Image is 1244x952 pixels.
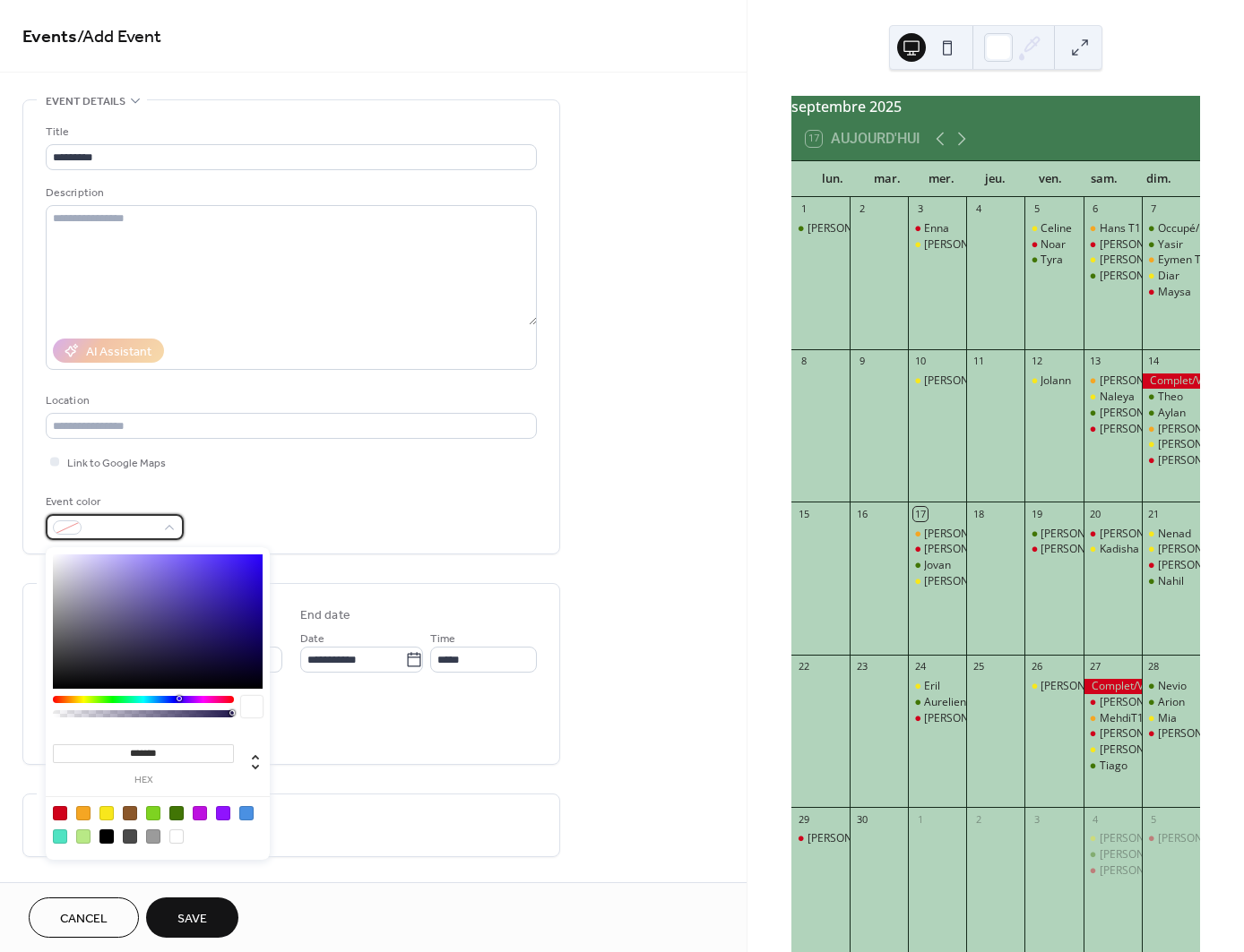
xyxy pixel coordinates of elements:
[1147,660,1161,673] div: 28
[46,184,533,202] div: Description
[123,806,137,820] div: #8B572A
[1024,237,1083,253] div: Noar
[1142,269,1200,284] div: Diar
[908,237,966,253] div: Lucie
[1100,253,1184,268] div: [PERSON_NAME]
[1041,527,1125,542] div: [PERSON_NAME]
[1030,507,1043,520] div: 19
[46,123,533,142] div: Title
[913,507,927,520] div: 17
[1084,269,1142,284] div: Saron Amanuel
[908,711,966,726] div: Nathalie
[1142,422,1200,437] div: Leonora T1
[1084,711,1142,726] div: MehdiT1
[1084,406,1142,421] div: Noah
[808,831,892,846] div: [PERSON_NAME]
[1158,237,1183,253] div: Yasir
[924,711,1008,726] div: [PERSON_NAME]
[29,897,139,938] button: Cancel
[1142,527,1200,542] div: Nenad
[1142,453,1200,468] div: Yasmine
[239,806,254,820] div: #4A90E2
[1142,679,1200,694] div: Nevio
[908,558,966,573] div: Jovan
[1147,507,1161,520] div: 21
[797,355,810,368] div: 8
[146,897,238,938] button: Save
[146,829,160,844] div: #9B9B9B
[1100,695,1184,710] div: [PERSON_NAME]
[1100,742,1184,758] div: [PERSON_NAME]
[76,829,91,844] div: #B8E986
[1142,831,1200,846] div: Aissatou
[1158,695,1185,710] div: Arion
[791,831,850,846] div: Enzo
[1100,726,1184,742] div: [PERSON_NAME]
[1089,660,1102,673] div: 27
[908,373,966,389] div: Massimo
[1084,831,1142,846] div: Adrian
[1077,161,1132,197] div: sam.
[924,574,1008,589] div: [PERSON_NAME]
[1084,742,1142,758] div: Salvatore
[99,806,114,820] div: #F8E71C
[1142,726,1200,742] div: Rebeca
[1030,812,1043,826] div: 3
[169,806,184,820] div: #417505
[791,96,1200,117] div: septembre 2025
[1100,390,1135,405] div: Naleya
[1100,711,1144,726] div: MehdiT1
[1030,355,1043,368] div: 12
[972,507,985,520] div: 18
[1158,453,1242,468] div: [PERSON_NAME]
[430,630,455,648] span: Time
[146,806,160,820] div: #7ED321
[1142,574,1200,589] div: Nahil
[924,237,1008,253] div: [PERSON_NAME]
[1084,237,1142,253] div: Celine Maria
[1100,221,1141,236] div: Hans T1
[1084,863,1142,879] div: Denis
[1158,679,1187,694] div: Nevio
[46,92,125,111] span: Event details
[1158,726,1242,742] div: [PERSON_NAME]
[46,493,180,511] div: Event color
[913,202,927,216] div: 3
[1084,695,1142,710] div: Shala Leana
[53,776,234,785] label: hex
[1041,679,1125,694] div: [PERSON_NAME]
[1084,527,1142,542] div: Jessica
[76,806,91,820] div: #F5A623
[1142,406,1200,421] div: Aylan
[1100,406,1184,421] div: [PERSON_NAME]
[1100,542,1139,557] div: Kadisha
[1142,237,1200,253] div: Yasir
[1041,253,1063,268] div: Tyra
[1158,390,1183,405] div: Theo
[1100,759,1127,774] div: Tiago
[855,355,868,368] div: 9
[1142,695,1200,710] div: Arion
[1100,237,1184,253] div: [PERSON_NAME]
[1142,221,1200,236] div: Occupé/Besetzt
[1100,847,1184,862] div: [PERSON_NAME]
[972,355,985,368] div: 11
[1030,202,1043,216] div: 5
[1089,355,1102,368] div: 13
[1024,542,1083,557] div: Gabrielle
[855,660,868,673] div: 23
[860,161,914,197] div: mar.
[1147,812,1161,826] div: 5
[808,221,892,236] div: [PERSON_NAME]
[1084,221,1142,236] div: Hans T1
[797,812,810,826] div: 29
[969,161,1024,197] div: jeu.
[169,829,184,844] div: #FFFFFF
[53,806,67,820] div: #D0021B
[913,355,927,368] div: 10
[1142,711,1200,726] div: Mia
[1084,542,1142,557] div: Kadisha
[1158,221,1237,236] div: Occupé/Besetzt
[1084,422,1142,437] div: Stefania Maria
[67,454,166,473] span: Link to Google Maps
